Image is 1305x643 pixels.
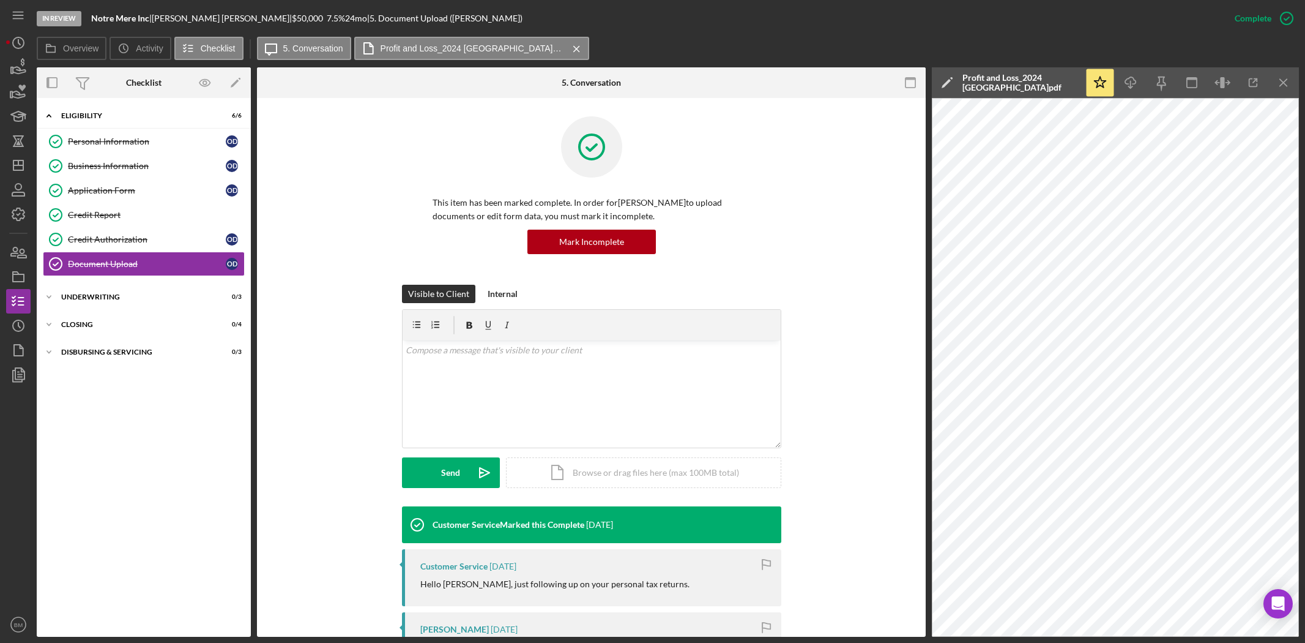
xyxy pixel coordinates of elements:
div: In Review [37,11,81,26]
time: 2025-08-19 22:57 [489,562,516,571]
a: Credit Report [43,203,245,227]
div: | [91,13,152,23]
div: Visible to Client [408,285,469,303]
div: Internal [488,285,518,303]
text: BM [14,622,23,628]
div: 7.5 % [327,13,345,23]
div: Document Upload [68,259,226,269]
div: 6 / 6 [220,112,242,119]
div: Profit and Loss_2024 [GEOGRAPHIC_DATA]pdf [962,73,1079,92]
div: Complete [1235,6,1271,31]
div: O D [226,160,238,172]
div: Checklist [126,78,162,88]
button: Activity [110,37,171,60]
p: Hello [PERSON_NAME], just following up on your personal tax returns. [420,577,690,591]
button: Mark Incomplete [527,230,656,254]
div: Personal Information [68,137,226,146]
div: 0 / 4 [220,321,242,328]
b: Notre Mere Inc [91,13,149,23]
div: $50,000 [292,13,327,23]
div: 0 / 3 [220,293,242,301]
button: Checklist [174,37,244,60]
button: Send [402,457,500,488]
div: O D [226,135,238,148]
a: Credit AuthorizationOD [43,227,245,252]
div: | 5. Document Upload ([PERSON_NAME]) [367,13,522,23]
div: Underwriting [61,293,211,301]
button: 5. Conversation [257,37,351,60]
button: Profit and Loss_2024 [GEOGRAPHIC_DATA]pdf [354,37,589,60]
label: Profit and Loss_2024 [GEOGRAPHIC_DATA]pdf [381,43,564,53]
label: Overview [63,43,99,53]
div: Credit Report [68,210,244,220]
button: Overview [37,37,106,60]
label: Activity [136,43,163,53]
div: Disbursing & Servicing [61,348,211,356]
a: Personal InformationOD [43,129,245,154]
time: 2025-08-12 20:34 [491,625,518,634]
div: O D [226,258,238,270]
button: Visible to Client [402,285,475,303]
div: Mark Incomplete [559,230,624,254]
label: 5. Conversation [283,43,343,53]
a: Application FormOD [43,178,245,203]
div: Customer Service Marked this Complete [433,520,584,530]
button: Internal [481,285,524,303]
a: Document UploadOD [43,252,245,276]
label: Checklist [201,43,236,53]
button: BM [6,612,31,637]
a: Business InformationOD [43,154,245,178]
button: Complete [1222,6,1299,31]
div: Application Form [68,186,226,195]
div: Closing [61,321,211,328]
div: 5. Conversation [562,78,621,88]
p: This item has been marked complete. In order for [PERSON_NAME] to upload documents or edit form d... [433,196,751,224]
div: Send [441,457,460,488]
div: 24 mo [345,13,367,23]
time: 2025-08-29 18:58 [586,520,613,530]
div: Eligibility [61,112,211,119]
div: [PERSON_NAME] [PERSON_NAME] | [152,13,292,23]
div: Open Intercom Messenger [1263,589,1293,619]
div: Business Information [68,161,226,171]
div: [PERSON_NAME] [420,625,489,634]
div: O D [226,233,238,246]
div: Customer Service [420,562,488,571]
div: O D [226,184,238,197]
div: 0 / 3 [220,348,242,356]
div: Credit Authorization [68,235,226,244]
